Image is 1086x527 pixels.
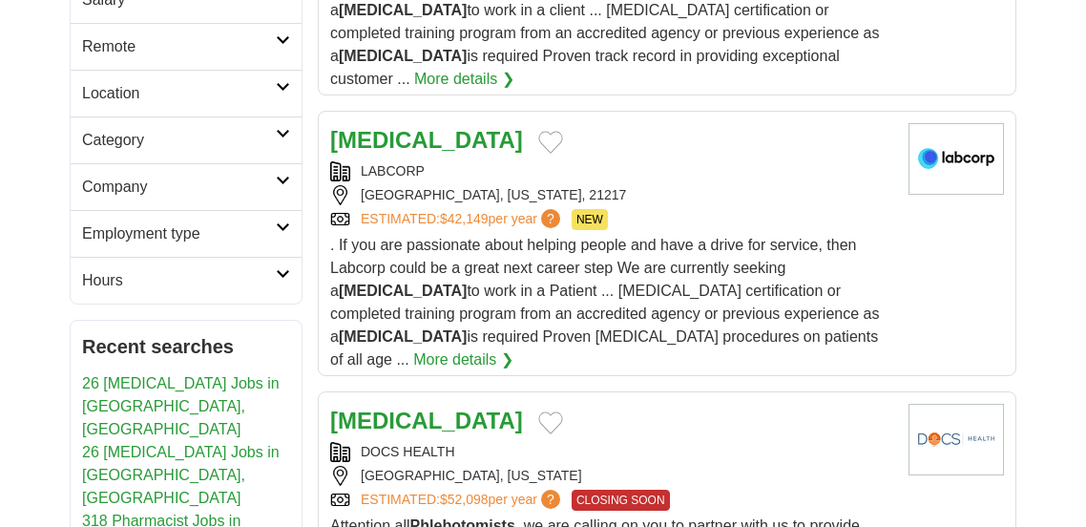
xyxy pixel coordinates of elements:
div: [GEOGRAPHIC_DATA], [US_STATE] [330,466,893,486]
div: [GEOGRAPHIC_DATA], [US_STATE], 21217 [330,185,893,205]
a: ESTIMATED:$42,149per year? [361,209,564,230]
img: LabCorp logo [908,123,1004,195]
h2: Company [82,176,276,199]
span: ? [541,490,560,509]
a: Employment type [71,210,302,257]
a: 26 [MEDICAL_DATA] Jobs in [GEOGRAPHIC_DATA], [GEOGRAPHIC_DATA] [82,444,280,506]
img: DOCS Health logo [908,404,1004,475]
a: [MEDICAL_DATA] [330,127,523,153]
span: ? [541,209,560,228]
h2: Category [82,129,276,152]
button: Add to favorite jobs [538,131,563,154]
a: Remote [71,23,302,70]
strong: [MEDICAL_DATA] [339,328,468,345]
a: DOCS HEALTH [361,444,455,459]
a: LABCORP [361,163,425,179]
span: NEW [572,209,608,230]
a: More details ❯ [414,68,514,91]
button: Add to favorite jobs [538,411,563,434]
span: $42,149 [440,211,489,226]
h2: Hours [82,269,276,292]
h2: Location [82,82,276,105]
a: [MEDICAL_DATA] [330,408,523,433]
span: . If you are passionate about helping people and have a drive for service, then Labcorp could be ... [330,237,879,368]
a: Company [71,163,302,210]
a: Location [71,70,302,116]
a: More details ❯ [413,348,513,371]
h2: Recent searches [82,332,290,361]
span: $52,098 [440,492,489,507]
a: Hours [71,257,302,304]
strong: [MEDICAL_DATA] [339,283,468,299]
a: ESTIMATED:$52,098per year? [361,490,564,511]
h2: Employment type [82,222,276,245]
strong: [MEDICAL_DATA] [339,2,468,18]
a: Category [71,116,302,163]
span: CLOSING SOON [572,490,670,511]
h2: Remote [82,35,276,58]
a: 26 [MEDICAL_DATA] Jobs in [GEOGRAPHIC_DATA], [GEOGRAPHIC_DATA] [82,375,280,437]
strong: [MEDICAL_DATA] [339,48,468,64]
